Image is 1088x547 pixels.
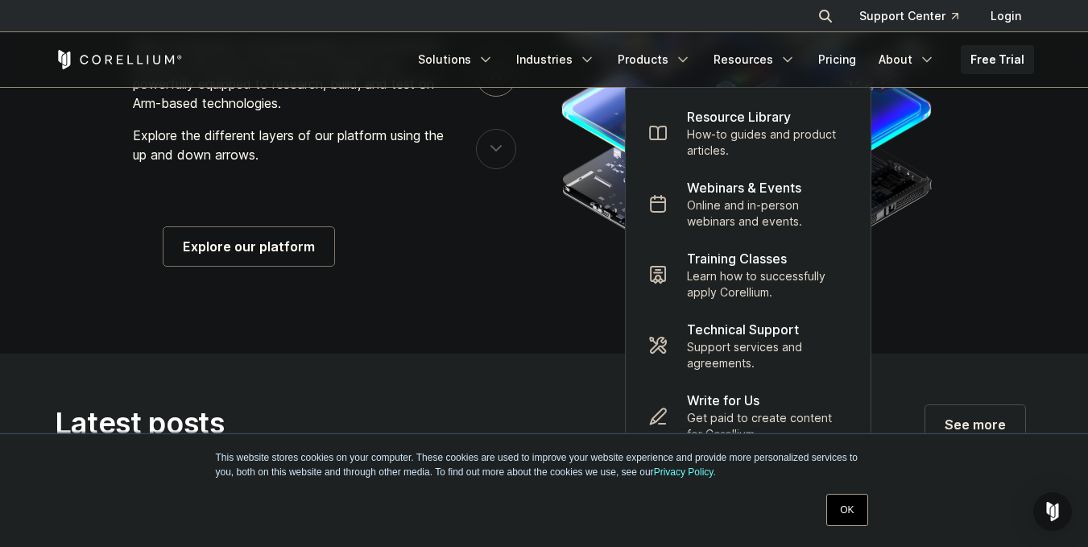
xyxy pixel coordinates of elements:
a: Solutions [408,45,503,74]
div: Navigation Menu [798,2,1034,31]
p: Resource Library [687,107,791,126]
a: Resource Library How-to guides and product articles. [635,97,861,168]
a: Resources [704,45,805,74]
h2: Latest posts [55,405,604,441]
a: Support Center [846,2,971,31]
div: Open Intercom Messenger [1033,492,1072,531]
p: Write for Us [687,391,759,410]
button: Search [811,2,840,31]
p: This website stores cookies on your computer. These cookies are used to improve your website expe... [216,450,873,479]
a: About [869,45,945,74]
a: Login [978,2,1034,31]
p: Explore the different layers of our platform using the up and down arrows. [133,126,444,164]
div: Navigation Menu [408,45,1034,74]
a: Industries [507,45,605,74]
a: Corellium Home [55,50,183,69]
a: Explore our platform [163,227,334,266]
a: Visit our blog [925,405,1025,444]
span: Explore our platform [183,237,315,256]
button: previous [476,129,516,169]
a: Pricing [809,45,866,74]
p: Online and in-person webinars and events. [687,197,848,230]
p: Technical Support [687,320,799,339]
p: Webinars & Events [687,178,801,197]
a: Webinars & Events Online and in-person webinars and events. [635,168,861,239]
a: OK [826,494,867,526]
a: Write for Us Get paid to create content for Corellium. [635,381,861,452]
a: Training Classes Learn how to successfully apply Corellium. [635,239,861,310]
a: Privacy Policy. [654,466,716,478]
p: Support services and agreements. [687,339,848,371]
p: How-to guides and product articles. [687,126,848,159]
p: Get paid to create content for Corellium. [687,410,848,442]
p: Learn how to successfully apply Corellium. [687,268,848,300]
span: See more [945,415,1006,434]
a: Products [608,45,701,74]
a: Technical Support Support services and agreements. [635,310,861,381]
button: next [476,56,516,97]
a: Free Trial [961,45,1034,74]
p: Training Classes [687,249,787,268]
